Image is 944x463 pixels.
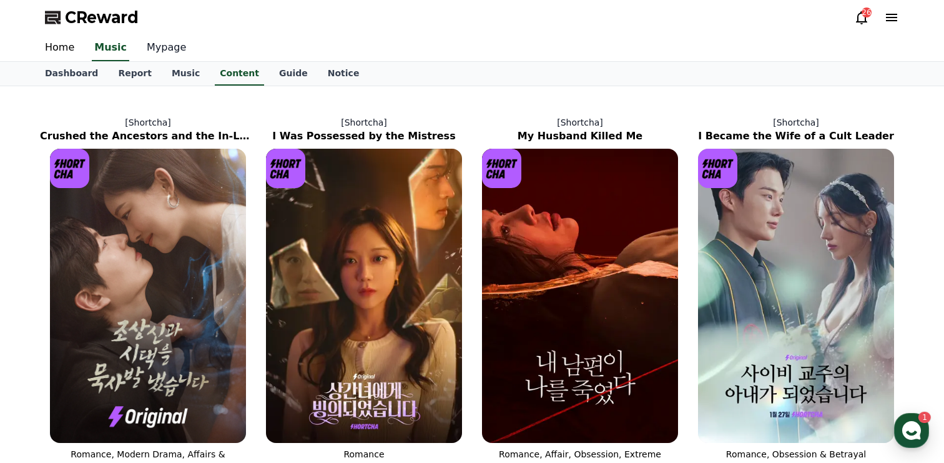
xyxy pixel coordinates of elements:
[108,62,162,86] a: Report
[726,449,866,459] span: Romance, Obsession & Betrayal
[215,62,264,86] a: Content
[4,359,82,391] a: Home
[50,149,89,188] img: [object Object] Logo
[256,129,472,144] h2: I Was Possessed by the Mistress
[40,129,256,144] h2: Crushed the Ancestors and the In-Laws
[50,149,246,443] img: Crushed the Ancestors and the In-Laws
[104,379,140,389] span: Messages
[266,149,462,443] img: I Was Possessed by the Mistress
[162,62,210,86] a: Music
[472,129,688,144] h2: My Husband Killed Me
[698,149,737,188] img: [object Object] Logo
[185,378,215,388] span: Settings
[35,62,108,86] a: Dashboard
[482,149,678,443] img: My Husband Killed Me
[32,378,54,388] span: Home
[92,35,129,61] a: Music
[35,35,84,61] a: Home
[269,62,318,86] a: Guide
[854,10,869,25] a: 26
[343,449,384,459] span: Romance
[472,116,688,129] p: [Shortcha]
[82,359,161,391] a: 1Messages
[65,7,139,27] span: CReward
[137,35,196,61] a: Mypage
[266,149,305,188] img: [object Object] Logo
[688,129,904,144] h2: I Became the Wife of a Cult Leader
[256,116,472,129] p: [Shortcha]
[698,149,894,443] img: I Became the Wife of a Cult Leader
[688,116,904,129] p: [Shortcha]
[40,116,256,129] p: [Shortcha]
[127,359,131,369] span: 1
[161,359,240,391] a: Settings
[482,149,521,188] img: [object Object] Logo
[862,7,872,17] div: 26
[45,7,139,27] a: CReward
[318,62,370,86] a: Notice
